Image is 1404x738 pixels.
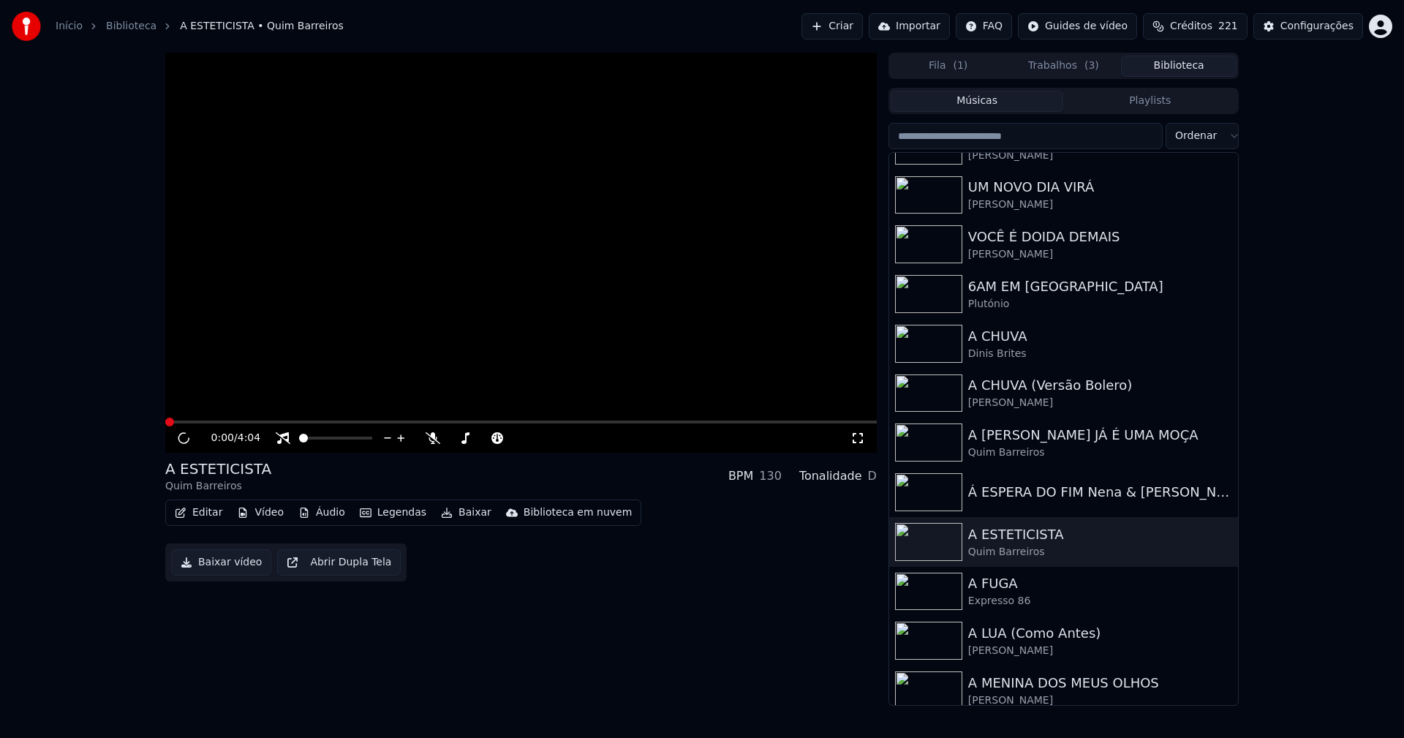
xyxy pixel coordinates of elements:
div: A FUGA [968,573,1232,594]
div: Tonalidade [799,467,862,485]
div: [PERSON_NAME] [968,396,1232,410]
div: Quim Barreiros [968,445,1232,460]
button: Baixar [435,502,497,523]
span: ( 3 ) [1084,59,1099,73]
a: Biblioteca [106,19,156,34]
button: Criar [801,13,863,39]
div: [PERSON_NAME] [968,197,1232,212]
div: Plutónio [968,297,1232,312]
span: Ordenar [1175,129,1217,143]
span: A ESTETICISTA • Quim Barreiros [180,19,344,34]
button: Guides de vídeo [1018,13,1137,39]
nav: breadcrumb [56,19,344,34]
div: A ESTETICISTA [968,524,1232,545]
button: Importar [869,13,950,39]
button: Playlists [1063,91,1237,112]
button: Vídeo [231,502,290,523]
div: / [211,431,246,445]
div: A [PERSON_NAME] JÁ É UMA MOÇA [968,425,1232,445]
button: Baixar vídeo [171,549,271,576]
div: 6AM EM [GEOGRAPHIC_DATA] [968,276,1232,297]
div: Expresso 86 [968,594,1232,609]
span: 4:04 [238,431,260,445]
div: A ESTETICISTA [165,459,271,479]
div: [PERSON_NAME] [968,148,1232,163]
button: Abrir Dupla Tela [277,549,401,576]
span: 0:00 [211,431,234,445]
div: A CHUVA (Versão Bolero) [968,375,1232,396]
button: FAQ [956,13,1012,39]
div: Á ESPERA DO FIM Nena & [PERSON_NAME] [968,482,1232,502]
button: Trabalhos [1006,56,1122,77]
div: Dinis Brites [968,347,1232,361]
div: Configurações [1280,19,1354,34]
button: Configurações [1253,13,1363,39]
div: A MENINA DOS MEUS OLHOS [968,673,1232,693]
button: Músicas [891,91,1064,112]
div: VOCÊ É DOIDA DEMAIS [968,227,1232,247]
div: [PERSON_NAME] [968,693,1232,708]
button: Biblioteca [1121,56,1237,77]
div: BPM [728,467,753,485]
a: Início [56,19,83,34]
span: Créditos [1170,19,1212,34]
button: Legendas [354,502,432,523]
div: [PERSON_NAME] [968,644,1232,658]
div: A CHUVA [968,326,1232,347]
button: Créditos221 [1143,13,1248,39]
div: D [868,467,877,485]
button: Editar [169,502,228,523]
span: ( 1 ) [953,59,967,73]
div: Quim Barreiros [968,545,1232,560]
img: youka [12,12,41,41]
button: Fila [891,56,1006,77]
div: Biblioteca em nuvem [524,505,633,520]
div: UM NOVO DIA VIRÁ [968,177,1232,197]
span: 221 [1218,19,1238,34]
div: A LUA (Como Antes) [968,623,1232,644]
div: [PERSON_NAME] [968,247,1232,262]
button: Áudio [292,502,351,523]
div: Quim Barreiros [165,479,271,494]
div: 130 [759,467,782,485]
